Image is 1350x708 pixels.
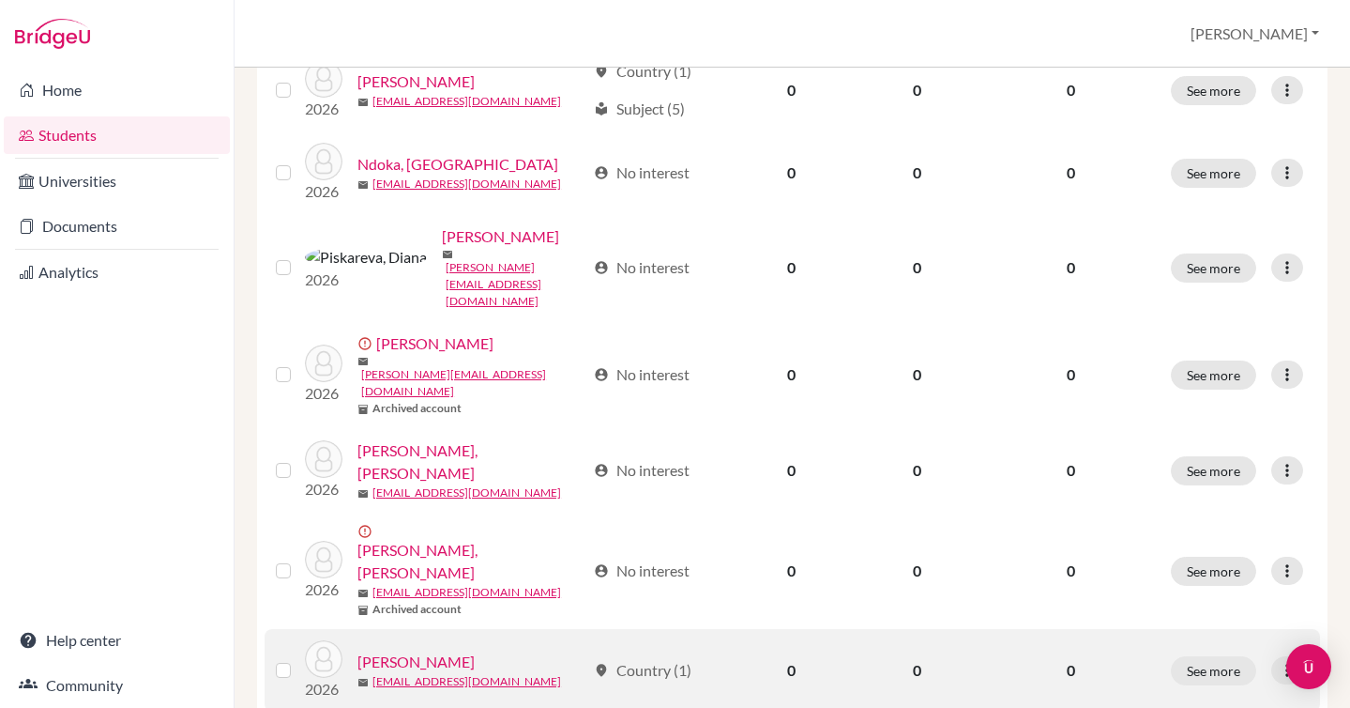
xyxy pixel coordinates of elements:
a: [PERSON_NAME] [357,651,475,673]
div: Open Intercom Messenger [1286,644,1331,689]
p: 2026 [305,98,342,120]
span: inventory_2 [357,605,369,616]
td: 0 [730,428,853,513]
p: 0 [994,560,1148,582]
a: [EMAIL_ADDRESS][DOMAIN_NAME] [372,176,561,192]
td: 0 [730,513,853,629]
img: Santosuosso, Connor [305,440,342,478]
span: mail [357,97,369,108]
span: mail [357,588,369,599]
td: 0 [853,131,982,214]
a: [PERSON_NAME] [442,225,559,248]
button: See more [1171,557,1256,586]
a: Help center [4,622,230,659]
button: See more [1171,76,1256,105]
td: 0 [730,321,853,428]
a: [PERSON_NAME][EMAIL_ADDRESS][DOMAIN_NAME] [361,366,585,400]
div: Country (1) [594,659,691,682]
p: 0 [994,79,1148,101]
span: mail [357,356,369,367]
img: Piskareva, Diana [305,345,342,382]
img: Ndoka, Ambra [305,143,342,180]
a: Ndoka, [GEOGRAPHIC_DATA] [357,153,558,176]
a: [PERSON_NAME] [376,332,493,355]
span: mail [357,677,369,688]
a: Universities [4,162,230,200]
img: Bridge-U [15,19,90,49]
span: mail [357,488,369,500]
p: 2026 [305,578,342,601]
span: mail [357,179,369,191]
div: No interest [594,363,690,386]
img: Piskareva, Diana [305,246,427,269]
span: inventory_2 [357,404,369,415]
p: 2026 [305,382,342,405]
div: No interest [594,560,690,582]
span: account_circle [594,563,609,578]
p: 2026 [305,678,342,700]
button: See more [1171,159,1256,188]
p: 0 [994,459,1148,482]
button: See more [1171,361,1256,390]
td: 0 [730,214,853,321]
a: [PERSON_NAME], [PERSON_NAME] [357,439,585,485]
div: No interest [594,256,690,279]
td: 0 [853,428,982,513]
button: See more [1171,656,1256,685]
div: No interest [594,459,690,482]
td: 0 [730,49,853,131]
p: 0 [994,659,1148,682]
td: 0 [730,131,853,214]
a: [EMAIL_ADDRESS][DOMAIN_NAME] [372,93,561,110]
img: McCarthy, Cormac [305,60,342,98]
span: local_library [594,101,609,116]
a: [EMAIL_ADDRESS][DOMAIN_NAME] [372,673,561,690]
span: location_on [594,663,609,678]
td: 0 [853,214,982,321]
button: See more [1171,456,1256,485]
a: Home [4,71,230,109]
a: Documents [4,208,230,245]
p: 0 [994,162,1148,184]
div: Subject (5) [594,98,685,120]
button: [PERSON_NAME] [1182,16,1327,52]
span: location_on [594,64,609,79]
a: Students [4,116,230,154]
a: Community [4,667,230,704]
p: 2026 [305,478,342,500]
b: Archived account [372,400,462,417]
a: [EMAIL_ADDRESS][DOMAIN_NAME] [372,485,561,501]
p: 0 [994,363,1148,386]
div: Country (1) [594,60,691,83]
a: [PERSON_NAME][EMAIL_ADDRESS][DOMAIN_NAME] [446,259,585,310]
p: 2026 [305,269,427,291]
td: 0 [853,321,982,428]
span: account_circle [594,260,609,275]
td: 0 [853,513,982,629]
span: account_circle [594,463,609,478]
p: 0 [994,256,1148,279]
div: No interest [594,162,690,184]
a: Analytics [4,254,230,291]
span: error_outline [357,524,376,539]
a: [PERSON_NAME] [357,70,475,93]
b: Archived account [372,601,462,618]
span: mail [442,249,453,260]
p: 2026 [305,180,342,203]
span: account_circle [594,165,609,180]
a: [EMAIL_ADDRESS][DOMAIN_NAME] [372,584,561,601]
span: error_outline [357,336,376,351]
a: [PERSON_NAME], [PERSON_NAME] [357,539,585,584]
button: See more [1171,254,1256,283]
img: Silin, Robert [305,640,342,678]
span: account_circle [594,367,609,382]
img: Santosuosso, Connor [305,541,342,578]
td: 0 [853,49,982,131]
